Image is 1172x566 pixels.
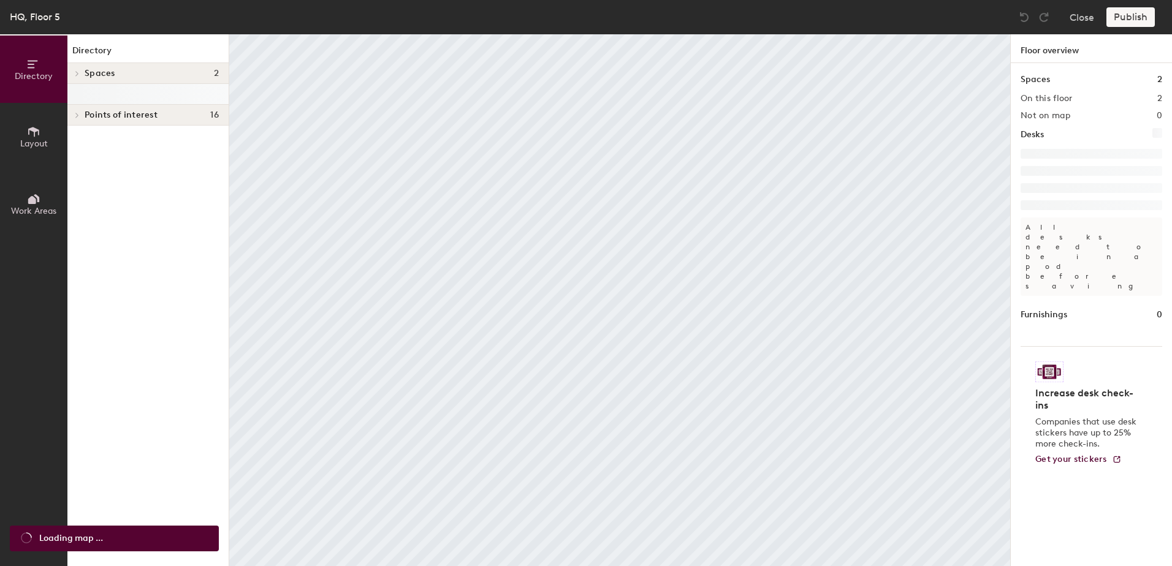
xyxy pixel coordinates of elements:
[1018,11,1030,23] img: Undo
[85,69,115,78] span: Spaces
[1157,73,1162,86] h1: 2
[229,34,1010,566] canvas: Map
[11,206,56,216] span: Work Areas
[214,69,219,78] span: 2
[1157,308,1162,322] h1: 0
[1035,417,1140,450] p: Companies that use desk stickers have up to 25% more check-ins.
[1021,217,1162,296] p: All desks need to be in a pod before saving
[1021,73,1050,86] h1: Spaces
[39,532,103,545] span: Loading map ...
[20,138,48,149] span: Layout
[1011,34,1172,63] h1: Floor overview
[1038,11,1050,23] img: Redo
[85,110,158,120] span: Points of interest
[1157,111,1162,121] h2: 0
[1021,128,1044,141] h1: Desks
[1021,94,1073,104] h2: On this floor
[1021,111,1070,121] h2: Not on map
[1035,455,1122,465] a: Get your stickers
[1021,308,1067,322] h1: Furnishings
[1157,94,1162,104] h2: 2
[1035,454,1107,464] span: Get your stickers
[1035,387,1140,412] h4: Increase desk check-ins
[10,9,60,25] div: HQ, Floor 5
[1070,7,1094,27] button: Close
[210,110,219,120] span: 16
[67,44,229,63] h1: Directory
[1035,361,1064,382] img: Sticker logo
[15,71,53,81] span: Directory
